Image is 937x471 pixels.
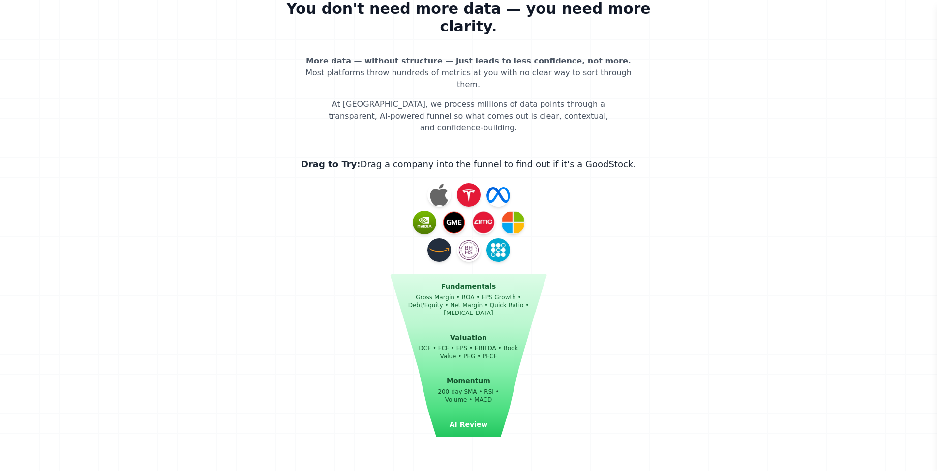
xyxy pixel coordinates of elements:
[413,211,436,234] img: NVDA
[256,157,681,171] span: Drag to Try:
[303,67,634,91] p: Most platforms throw hundreds of metrics at you with no clear way to sort through them.
[486,183,510,207] img: META
[390,274,547,325] div: Fundamentals
[428,411,509,437] div: AI Review
[303,55,634,67] p: More data — without structure — just leads to less confidence, not more.
[406,325,532,368] div: Valuation
[457,183,481,207] img: TSLA
[472,211,495,234] img: AMC
[427,238,451,262] img: AMZN
[398,293,540,317] p: Gross Margin • ROA • EPS Growth • Debt/Equity • Net Margin • Quick Ratio • [MEDICAL_DATA]
[426,388,511,404] p: 200-day SMA • RSI • Volume • MACD
[327,98,610,134] p: At [GEOGRAPHIC_DATA], we process millions of data points through a transparent, AI-powered funnel...
[457,238,481,262] img: BRK
[501,211,525,234] img: MSFT
[442,211,466,234] img: GME
[414,345,524,360] p: DCF • FCF • EPS • EBITDA • Book Value • PEG • PFCF
[361,159,636,169] span: Drag a company into the funnel to find out if it's a GoodStock.
[427,183,451,207] img: AAPL
[418,368,519,411] div: Momentum
[486,238,510,262] img: SOFI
